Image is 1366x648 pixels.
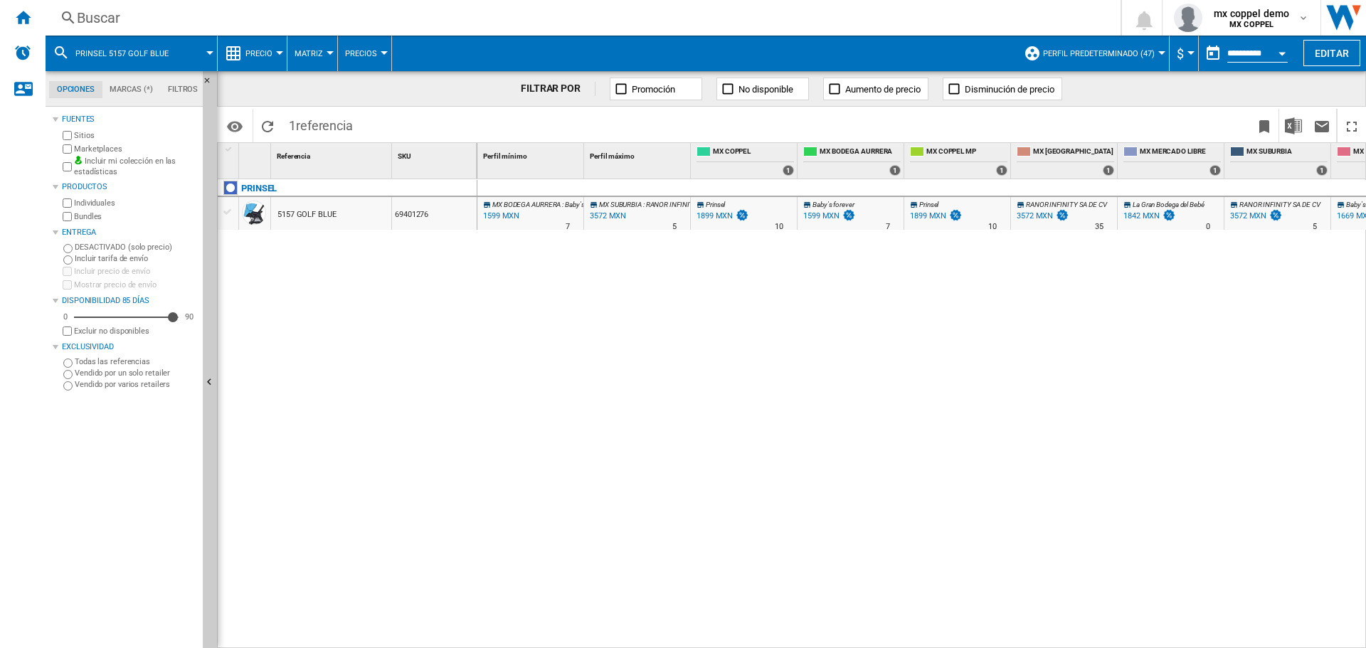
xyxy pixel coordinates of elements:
span: Promoción [632,84,675,95]
span: Perfil predeterminado (47) [1043,49,1155,58]
div: Tiempo de entrega : 0 día [1206,220,1210,234]
span: Prinsel [706,201,725,208]
input: Mostrar precio de envío [63,280,72,290]
img: promotionV3.png [842,209,856,221]
md-menu: Currency [1170,36,1199,71]
button: Disminución de precio [943,78,1062,100]
div: Tiempo de entrega : 10 días [988,220,997,234]
div: Última actualización : viernes, 12 de septiembre de 2025 13:19 [588,209,626,223]
span: PRINSEL 5157 GOLF BLUE [75,49,169,58]
label: Bundles [74,211,197,222]
span: MX COPPEL MP [926,147,1007,159]
button: PRINSEL 5157 GOLF BLUE [75,36,183,71]
div: 3572 MXN [1230,211,1266,221]
div: MX BODEGA AURRERA 1 offers sold by MX BODEGA AURRERA [800,143,904,179]
div: MX COPPEL 1 offers sold by MX COPPEL [694,143,797,179]
div: Tiempo de entrega : 10 días [775,220,783,234]
span: Precios [345,49,377,58]
div: 1 offers sold by MX MERCADO LIBRE [1209,165,1221,176]
button: Matriz [295,36,330,71]
img: promotionV3.png [1162,209,1176,221]
input: Individuales [63,198,72,208]
div: Sort None [395,143,477,165]
span: MX SUBURBIA [599,201,642,208]
div: 1899 MXN [694,209,749,223]
button: Editar [1303,40,1360,66]
img: excel-24x24.png [1285,117,1302,134]
div: 1599 MXN [801,209,856,223]
span: Perfil mínimo [483,152,527,160]
label: Todas las referencias [75,356,197,367]
button: Precio [245,36,280,71]
md-tab-item: Opciones [49,81,102,98]
span: $ [1177,46,1184,61]
label: Incluir tarifa de envío [75,253,197,264]
img: alerts-logo.svg [14,44,31,61]
span: referencia [296,118,353,133]
button: Enviar este reporte por correo electrónico [1308,109,1336,142]
div: Exclusividad [62,341,197,353]
div: Sort None [242,143,270,165]
span: Baby's forever [812,201,854,208]
button: No disponible [716,78,809,100]
div: 5157 GOLF BLUE [277,198,337,231]
button: Open calendar [1269,38,1295,64]
img: profile.jpg [1174,4,1202,32]
div: Haga clic para filtrar por esa marca [241,180,277,197]
button: Maximizar [1338,109,1366,142]
div: PRINSEL 5157 GOLF BLUE [53,36,210,71]
div: MX SUBURBIA 1 offers sold by MX SUBURBIA [1227,143,1330,179]
span: MX SUBURBIA [1246,147,1328,159]
span: 1 [282,109,360,139]
input: Marketplaces [63,144,72,154]
div: Fuentes [62,114,197,125]
div: Precio [225,36,280,71]
div: MX COPPEL MP 1 offers sold by MX COPPEL MP [907,143,1010,179]
span: MX BODEGA AURRERA [820,147,901,159]
input: Incluir mi colección en las estadísticas [63,158,72,176]
button: Opciones [221,113,249,139]
button: Descargar en Excel [1279,109,1308,142]
b: MX COPPEL [1229,20,1274,29]
button: Promoción [610,78,702,100]
div: 1899 MXN [910,211,946,221]
span: La Gran Bodega del Bebé [1133,201,1204,208]
input: Vendido por un solo retailer [63,370,73,379]
div: Productos [62,181,197,193]
div: Última actualización : viernes, 12 de septiembre de 2025 6:48 [481,209,519,223]
span: Precio [245,49,272,58]
span: Matriz [295,49,323,58]
div: 1842 MXN [1123,211,1160,221]
div: Tiempo de entrega : 35 días [1095,220,1103,234]
div: 1 offers sold by MX COPPEL MP [996,165,1007,176]
div: 1599 MXN [803,211,840,221]
span: : Baby's forever [562,201,606,208]
div: 1 offers sold by MX LIVERPOOL [1103,165,1114,176]
label: Incluir precio de envío [74,266,197,277]
div: Entrega [62,227,197,238]
img: promotionV3.png [735,209,749,221]
div: Sort None [274,143,391,165]
button: $ [1177,36,1191,71]
button: Ocultar [203,71,220,97]
button: Aumento de precio [823,78,928,100]
div: Tiempo de entrega : 7 días [886,220,890,234]
div: 90 [181,312,197,322]
div: SKU Sort None [395,143,477,165]
button: md-calendar [1199,39,1227,68]
button: Recargar [253,109,282,142]
input: Sitios [63,131,72,140]
div: 1 offers sold by MX SUBURBIA [1316,165,1328,176]
button: Precios [345,36,384,71]
img: promotionV3.png [948,209,963,221]
input: Mostrar precio de envío [63,326,72,336]
div: 1 offers sold by MX COPPEL [783,165,794,176]
span: MX COPPEL [713,147,794,159]
div: Perfil máximo Sort None [587,143,690,165]
span: : RANOR INFINITY SA DE CV [643,201,727,208]
span: mx coppel demo [1214,6,1289,21]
